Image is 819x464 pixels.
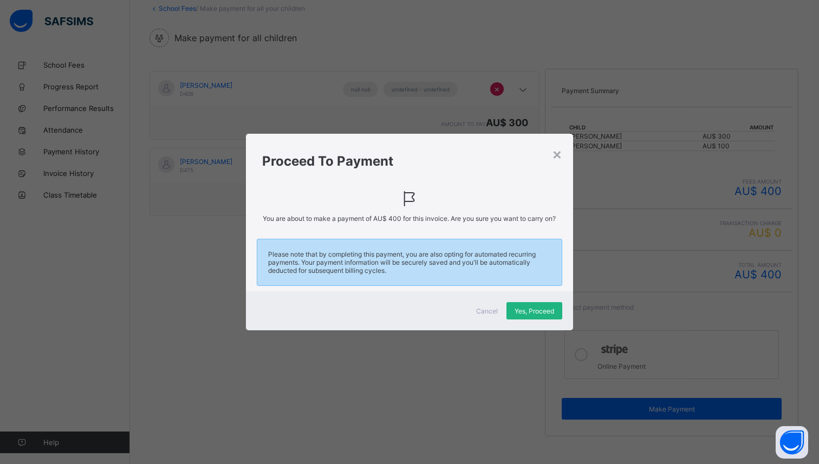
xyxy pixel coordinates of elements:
span: You are about to make a payment of for this invoice. Are you sure you want to carry on? [262,214,557,223]
span: AU$ 400 [373,214,401,223]
span: Yes, Proceed [515,307,554,315]
button: Open asap [776,426,808,459]
div: × [552,145,562,163]
span: Cancel [476,307,498,315]
span: Please note that by completing this payment, you are also opting for automated recurring payments... [268,250,551,275]
h1: Proceed To Payment [262,153,557,169]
